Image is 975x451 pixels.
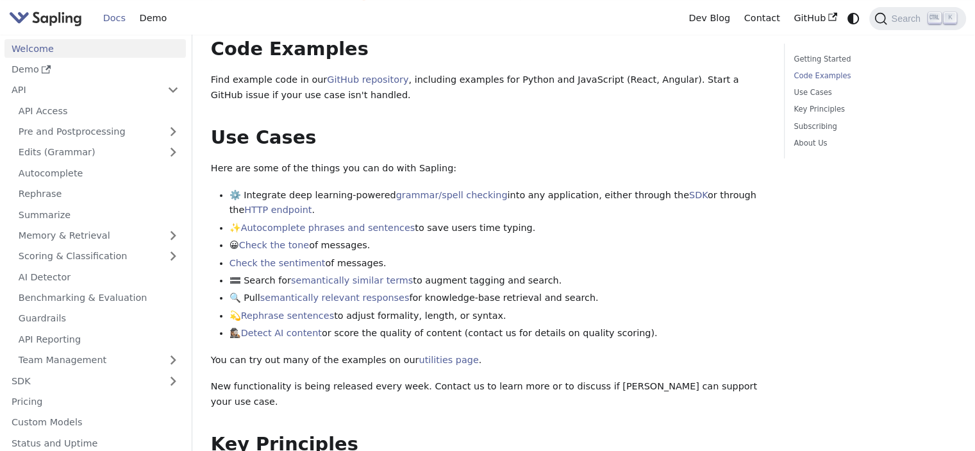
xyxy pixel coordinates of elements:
a: HTTP endpoint [244,205,312,215]
a: API Reporting [12,330,186,348]
a: Use Cases [794,87,952,99]
button: Collapse sidebar category 'API' [160,81,186,99]
a: Autocomplete [12,164,186,182]
a: Rephrase sentences [241,311,334,321]
a: Subscribing [794,121,952,133]
p: Find example code in our , including examples for Python and JavaScript (React, Angular). Start a... [211,72,765,103]
a: Dev Blog [681,8,737,28]
a: Key Principles [794,103,952,115]
a: SDK [689,190,708,200]
li: ⚙️ Integrate deep learning-powered into any application, either through the or through the . [229,188,766,219]
a: Docs [96,8,133,28]
a: Guardrails [12,309,186,328]
li: 🟰 Search for to augment tagging and search. [229,273,766,289]
a: utilities page [419,355,478,365]
a: AI Detector [12,268,186,286]
a: GitHub repository [327,74,408,85]
p: Here are some of the things you can do with Sapling: [211,161,765,176]
li: 💫 to adjust formality, length, or syntax. [229,309,766,324]
a: Memory & Retrieval [12,226,186,245]
button: Search (Ctrl+K) [869,7,965,30]
a: Benchmarking & Evaluation [12,289,186,307]
button: Switch between dark and light mode (currently system mode) [844,9,863,28]
h2: Use Cases [211,126,765,149]
a: Demo [4,60,186,79]
a: GitHub [787,8,844,28]
a: Code Examples [794,70,952,82]
a: SDK [4,371,160,390]
button: Expand sidebar category 'SDK' [160,371,186,390]
span: Search [887,13,928,24]
a: Edits (Grammar) [12,143,186,162]
a: Sapling.ai [9,9,87,28]
a: Team Management [12,351,186,370]
kbd: K [944,12,956,24]
a: Getting Started [794,53,952,65]
li: ✨ to save users time typing. [229,221,766,236]
li: 😀 of messages. [229,238,766,253]
a: About Us [794,137,952,149]
a: semantically relevant responses [260,293,410,303]
a: Detect AI content [241,328,322,338]
a: Rephrase [12,185,186,203]
li: of messages. [229,256,766,271]
a: Contact [737,8,787,28]
a: Scoring & Classification [12,247,186,266]
a: Check the sentiment [229,258,326,268]
a: Custom Models [4,413,186,432]
a: grammar/spell checking [396,190,508,200]
h2: Code Examples [211,38,765,61]
a: Check the tone [239,240,309,250]
li: 🔍 Pull for knowledge-base retrieval and search. [229,291,766,306]
img: Sapling.ai [9,9,82,28]
p: You can try out many of the examples on our . [211,353,765,368]
a: API Access [12,101,186,120]
li: 🕵🏽‍♀️ or score the quality of content (contact us for details on quality scoring). [229,326,766,341]
a: API [4,81,160,99]
a: Summarize [12,205,186,224]
a: semantically similar terms [291,275,413,285]
a: Demo [133,8,174,28]
a: Pricing [4,393,186,411]
p: New functionality is being released every week. Contact us to learn more or to discuss if [PERSON... [211,379,765,410]
a: Welcome [4,39,186,58]
a: Pre and Postprocessing [12,123,186,141]
a: Autocomplete phrases and sentences [241,223,415,233]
